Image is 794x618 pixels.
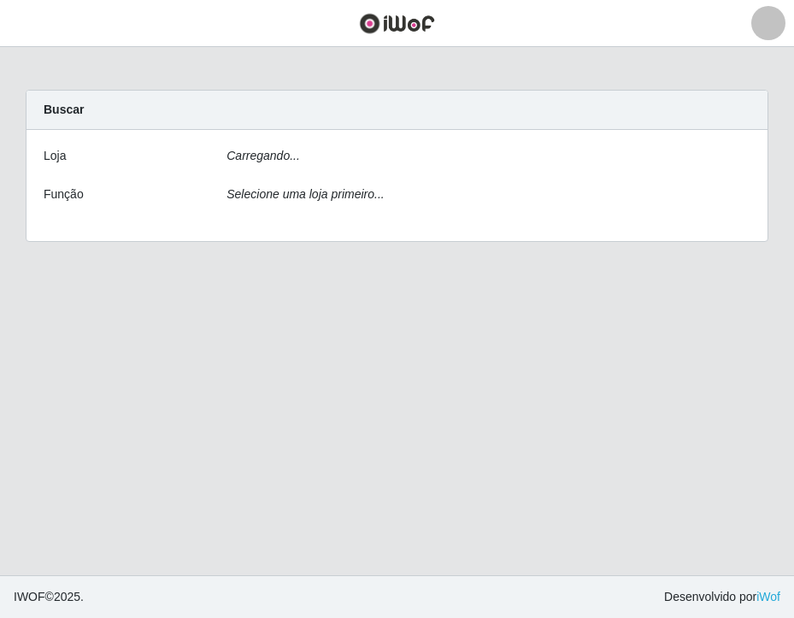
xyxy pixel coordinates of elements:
span: IWOF [14,590,45,603]
strong: Buscar [44,103,84,116]
label: Loja [44,147,66,165]
i: Carregando... [226,149,300,162]
span: © 2025 . [14,588,84,606]
label: Função [44,185,84,203]
i: Selecione uma loja primeiro... [226,187,384,201]
img: CoreUI Logo [359,13,435,34]
a: iWof [756,590,780,603]
span: Desenvolvido por [664,588,780,606]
